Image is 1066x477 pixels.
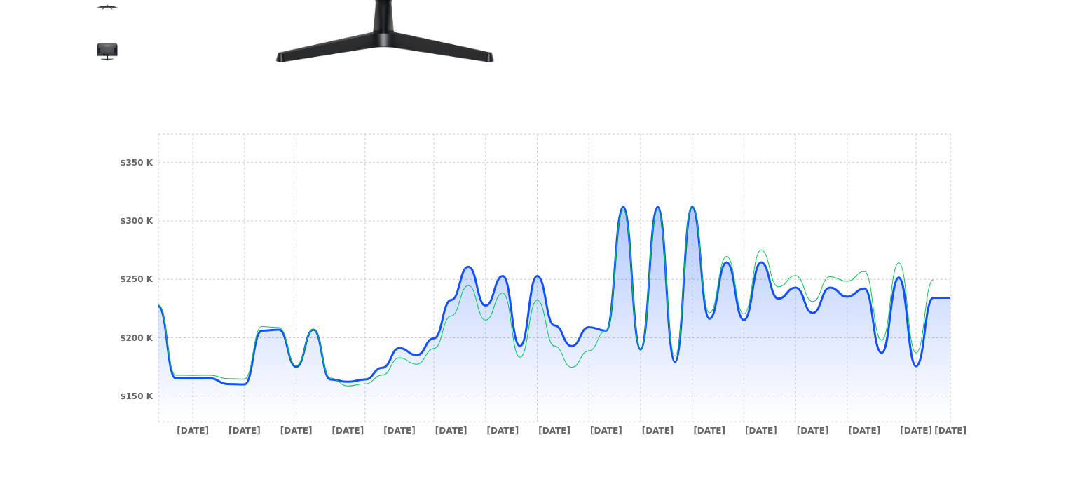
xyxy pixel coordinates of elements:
[120,391,153,401] tspan: $150 K
[693,426,725,436] tspan: [DATE]
[934,426,966,436] tspan: [DATE]
[486,426,519,436] tspan: [DATE]
[900,426,932,436] tspan: [DATE]
[332,426,364,436] tspan: [DATE]
[228,426,260,436] tspan: [DATE]
[177,426,209,436] tspan: [DATE]
[538,426,570,436] tspan: [DATE]
[848,426,880,436] tspan: [DATE]
[383,426,416,436] tspan: [DATE]
[641,426,674,436] tspan: [DATE]
[280,426,312,436] tspan: [DATE]
[120,158,153,168] tspan: $350 K
[744,426,777,436] tspan: [DATE]
[589,426,622,436] tspan: [DATE]
[120,216,153,226] tspan: $300 K
[435,426,467,436] tspan: [DATE]
[96,41,118,63] img: Monitor Noblex 25 Pulgadas Nxsm2500 Led Fhd
[120,274,153,284] tspan: $250 K
[796,426,828,436] tspan: [DATE]
[120,333,153,343] tspan: $200 K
